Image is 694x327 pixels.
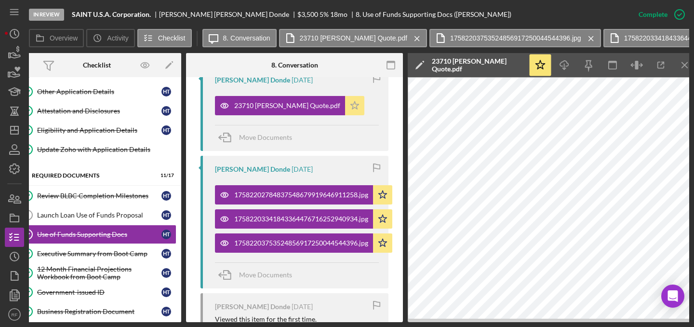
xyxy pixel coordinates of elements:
div: 11 / 17 [157,173,174,178]
div: Eligibility and Application Details [37,126,161,134]
div: 17582203341843364476716252940934.jpg [234,215,368,223]
div: [PERSON_NAME] Donde [215,76,290,84]
button: 23710 [PERSON_NAME] Quote.pdf [215,96,364,115]
div: Update Zoho with Application Details [37,146,176,153]
button: 23710 [PERSON_NAME] Quote.pdf [279,29,427,47]
time: 2025-09-18 18:29 [292,303,313,311]
a: Attestation and DisclosuresHT [17,101,176,121]
div: Executive Summary from Boot Camp [37,250,161,258]
a: Update Zoho with Application Details [17,140,176,159]
div: 23710 [PERSON_NAME] Quote.pdf [432,57,523,73]
div: In Review [29,9,64,21]
a: Government-issued IDHT [17,283,176,302]
div: Government-issued ID [37,288,161,296]
div: H T [161,307,171,316]
button: Complete [629,5,689,24]
div: H T [161,268,171,278]
span: $3,500 [297,10,318,18]
label: Activity [107,34,128,42]
div: H T [161,106,171,116]
div: Use of Funds Supporting Docs [37,231,161,238]
div: Open Intercom Messenger [661,285,684,308]
a: Review BLBC Completion MilestonesHT [17,186,176,205]
div: H T [161,125,171,135]
button: Move Documents [215,125,302,150]
a: Use of Funds Supporting DocsHT [17,225,176,244]
a: Business Registration DocumentHT [17,302,176,321]
div: Launch Loan Use of Funds Proposal [37,211,161,219]
div: H T [161,210,171,220]
div: [PERSON_NAME] [PERSON_NAME] Donde [159,11,297,18]
div: Attestation and Disclosures [37,107,161,115]
div: H T [161,287,171,297]
span: Move Documents [239,133,292,141]
div: 17582203753524856917250044544396.jpg [234,239,368,247]
div: [PERSON_NAME] Donde [215,165,290,173]
button: 17582203753524856917250044544396.jpg [429,29,601,47]
div: Business Registration Document [37,308,161,315]
div: Complete [639,5,667,24]
time: 2025-10-07 20:15 [292,76,313,84]
div: Checklist [83,61,111,69]
div: H T [161,249,171,259]
div: Required Documents [32,173,150,178]
time: 2025-09-18 18:33 [292,165,313,173]
label: 23710 [PERSON_NAME] Quote.pdf [300,34,407,42]
label: Checklist [158,34,186,42]
b: SAINT U.S.A. Corporation. [72,11,151,18]
label: 8. Conversation [223,34,270,42]
div: 12 Month Financial Projections Workbook from Boot Camp [37,265,161,281]
button: Overview [29,29,84,47]
a: Other Application DetailsHT [17,82,176,101]
div: 8. Conversation [271,61,318,69]
div: 5 % [320,11,329,18]
button: 17582202784837548679919646911258.jpg [215,185,392,204]
div: [PERSON_NAME] Donde [215,303,290,311]
a: 12 Month Financial Projections Workbook from Boot CampHT [17,263,176,283]
span: Move Documents [239,271,292,279]
div: Viewed this item for the first time. [215,315,317,323]
div: H T [161,87,171,96]
div: Other Application Details [37,88,161,95]
button: RF [5,305,24,324]
button: Checklist [137,29,192,47]
text: RF [12,312,18,317]
div: 17582202784837548679919646911258.jpg [234,191,368,199]
button: 8. Conversation [202,29,277,47]
div: 18 mo [330,11,347,18]
label: Overview [50,34,78,42]
div: 8. Use of Funds Supporting Docs ([PERSON_NAME]) [356,11,511,18]
div: H T [161,230,171,239]
button: 17582203341843364476716252940934.jpg [215,209,392,229]
div: 23710 [PERSON_NAME] Quote.pdf [234,102,340,109]
a: Executive Summary from Boot CampHT [17,244,176,263]
div: Review BLBC Completion Milestones [37,192,161,200]
label: 17582203753524856917250044544396.jpg [450,34,581,42]
div: H T [161,191,171,201]
a: Eligibility and Application DetailsHT [17,121,176,140]
button: Move Documents [215,263,302,287]
button: Activity [86,29,134,47]
button: 17582203753524856917250044544396.jpg [215,233,392,253]
a: 7Launch Loan Use of Funds ProposalHT [17,205,176,225]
